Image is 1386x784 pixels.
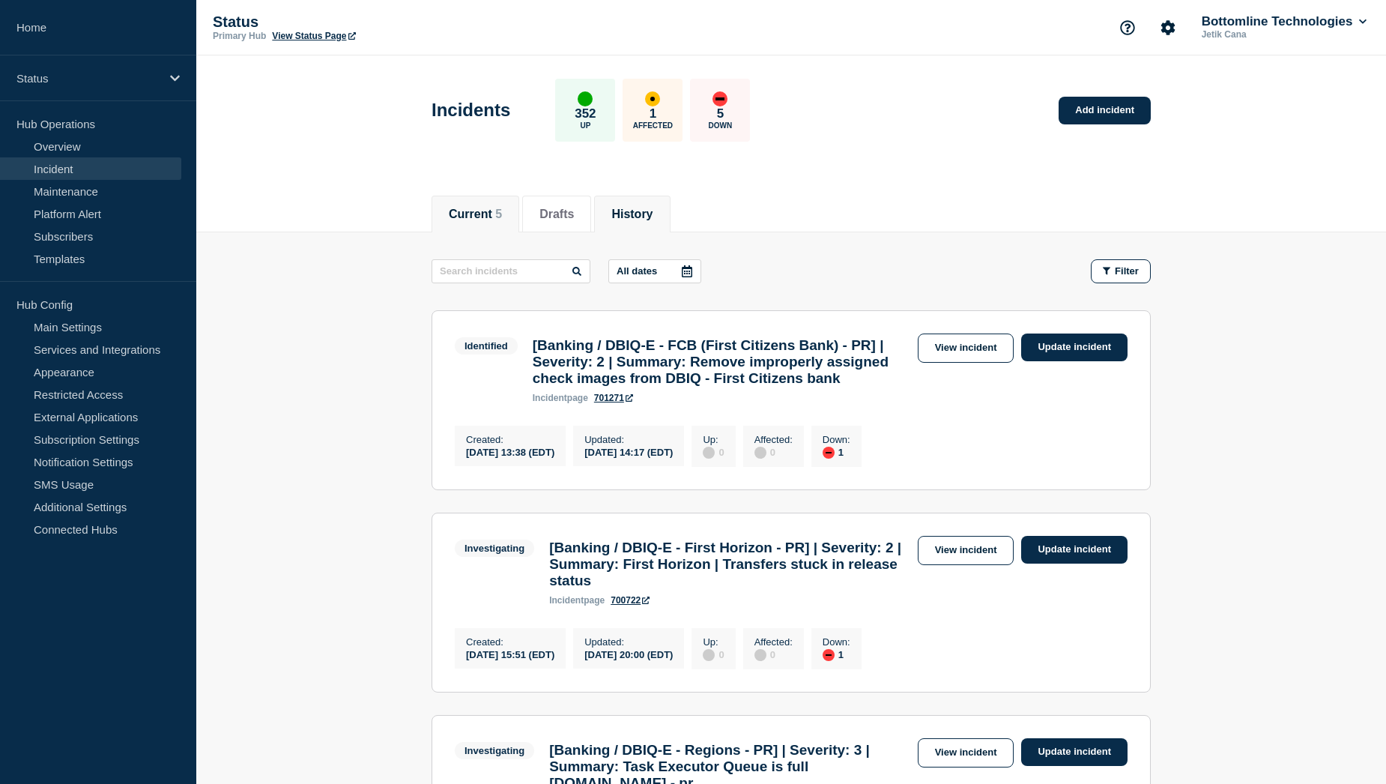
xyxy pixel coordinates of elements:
p: Up : [703,636,724,648]
p: Updated : [584,434,673,445]
a: 701271 [594,393,633,403]
button: History [611,208,653,221]
a: 700722 [611,595,650,606]
p: Created : [466,434,554,445]
div: [DATE] 14:17 (EDT) [584,445,673,458]
button: Account settings [1152,12,1184,43]
div: 0 [754,648,793,661]
p: 5 [717,106,724,121]
p: page [549,595,605,606]
p: Jetik Cana [1199,29,1355,40]
button: All dates [608,259,701,283]
input: Search incidents [432,259,590,283]
a: Add incident [1059,97,1151,124]
p: Up : [703,434,724,445]
p: Down : [823,434,850,445]
div: [DATE] 20:00 (EDT) [584,648,673,660]
p: Affected [633,121,673,130]
div: 0 [703,648,724,661]
button: Current 5 [449,208,502,221]
p: Status [16,72,160,85]
div: 0 [703,445,724,459]
p: All dates [617,265,657,277]
span: Filter [1115,265,1139,277]
a: View incident [918,334,1014,363]
a: View incident [918,738,1014,768]
div: 0 [754,445,793,459]
div: up [578,91,593,106]
div: disabled [703,447,715,459]
p: Primary Hub [213,31,266,41]
div: down [712,91,727,106]
a: Update incident [1021,536,1128,564]
h3: [Banking / DBIQ-E - First Horizon - PR] | Severity: 2 | Summary: First Horizon | Transfers stuck ... [549,540,910,589]
p: 1 [650,106,656,121]
a: View Status Page [272,31,355,41]
p: Updated : [584,636,673,648]
p: Status [213,13,512,31]
span: Investigating [455,540,534,557]
button: Filter [1091,259,1151,283]
p: Down [709,121,733,130]
div: affected [645,91,660,106]
div: 1 [823,648,850,661]
span: Investigating [455,742,534,759]
p: 352 [575,106,596,121]
a: View incident [918,536,1014,565]
div: [DATE] 15:51 (EDT) [466,648,554,660]
button: Support [1112,12,1143,43]
button: Bottomline Technologies [1199,14,1370,29]
p: Affected : [754,636,793,648]
span: incident [533,393,567,403]
p: page [533,393,588,403]
h1: Incidents [432,100,510,121]
a: Update incident [1021,738,1128,766]
span: Identified [455,337,518,355]
p: Affected : [754,434,793,445]
button: Drafts [539,208,574,221]
span: incident [549,595,584,606]
p: Up [580,121,590,130]
h3: [Banking / DBIQ-E - FCB (First Citizens Bank) - PR] | Severity: 2 | Summary: Remove improperly as... [533,337,910,387]
div: disabled [754,447,766,459]
p: Down : [823,636,850,648]
span: 5 [495,208,502,220]
a: Update incident [1021,334,1128,361]
p: Created : [466,636,554,648]
div: disabled [754,649,766,661]
div: down [823,447,835,459]
div: [DATE] 13:38 (EDT) [466,445,554,458]
div: 1 [823,445,850,459]
div: down [823,649,835,661]
div: disabled [703,649,715,661]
